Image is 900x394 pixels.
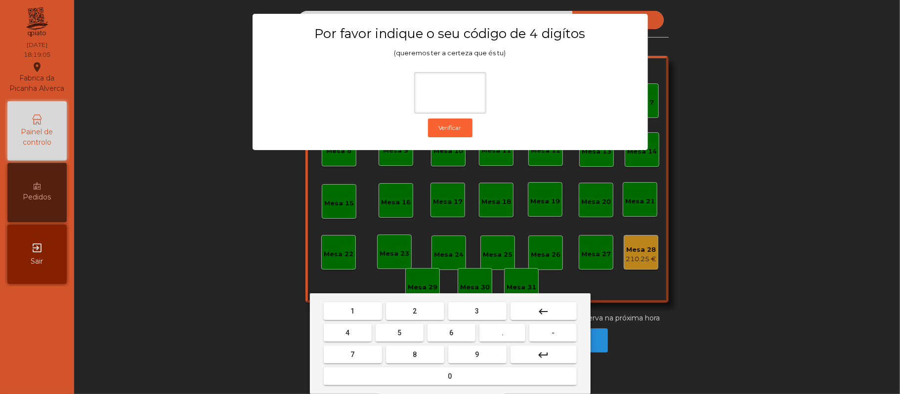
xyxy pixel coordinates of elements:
[450,329,454,337] span: 6
[351,307,355,315] span: 1
[351,351,355,358] span: 7
[529,324,576,342] button: -
[397,329,401,337] span: 5
[448,372,452,380] span: 0
[413,351,417,358] span: 8
[448,346,507,363] button: 9
[475,307,479,315] span: 3
[552,329,555,337] span: -
[475,351,479,358] span: 9
[428,118,472,137] button: Verificar
[386,346,444,363] button: 8
[386,302,444,320] button: 2
[448,302,507,320] button: 3
[324,367,577,385] button: 0
[479,324,525,342] button: .
[502,329,504,337] span: .
[538,306,550,317] mat-icon: keyboard_backspace
[428,324,475,342] button: 6
[324,346,382,363] button: 7
[272,26,629,41] h3: Por favor indique o seu código de 4 digítos
[324,324,372,342] button: 4
[394,49,506,57] span: (queremos ter a certeza que és tu)
[324,302,382,320] button: 1
[538,349,550,361] mat-icon: keyboard_return
[376,324,424,342] button: 5
[413,307,417,315] span: 2
[345,329,349,337] span: 4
